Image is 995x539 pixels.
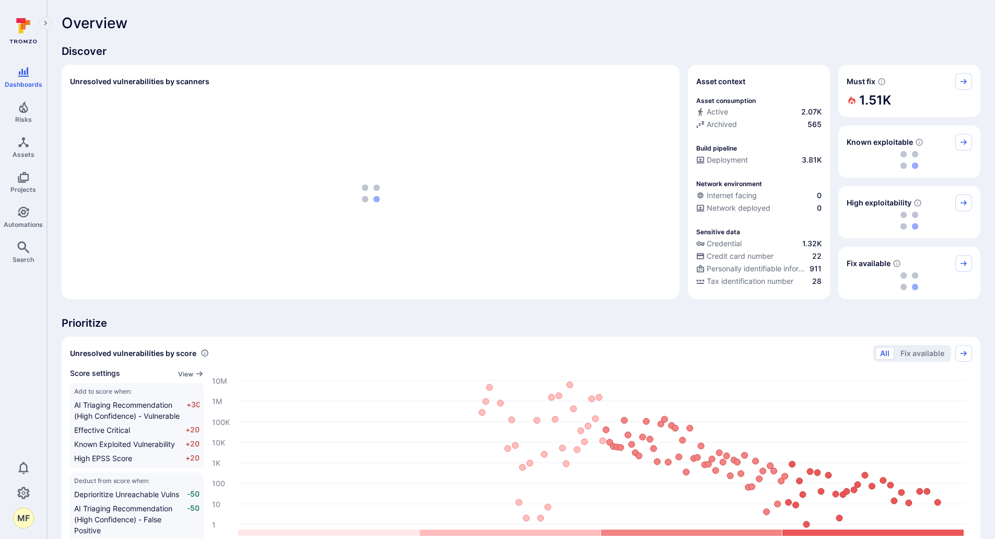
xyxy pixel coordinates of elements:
[696,203,770,213] div: Network deployed
[847,76,875,87] span: Must fix
[696,155,822,167] div: Configured deployment pipeline
[13,256,34,263] span: Search
[74,426,130,434] span: Effective Critical
[847,198,911,208] span: High exploitability
[696,238,742,249] div: Credential
[39,17,52,29] button: Expand navigation menu
[74,387,200,395] span: Add to score when:
[915,138,923,146] svg: Confirmed exploitable by KEV
[70,76,209,87] h2: Unresolved vulnerabilities by scanners
[877,77,886,86] svg: Risk score >=40 , missed SLA
[696,276,822,286] a: Tax identification number28
[186,399,200,421] span: +30
[74,400,180,420] span: AI Triaging Recommendation (High Confidence) - Vulnerable
[802,238,822,249] span: 1.32K
[10,186,36,193] span: Projects
[696,97,756,105] p: Asset consumption
[896,347,949,360] button: Fix available
[696,263,822,276] div: Evidence indicative of processing personally identifiable information
[186,503,200,536] span: -50
[696,276,793,286] div: Tax identification number
[212,458,220,467] text: 1K
[807,119,822,130] span: 565
[74,440,175,449] span: Known Exploited Vulnerability
[212,478,225,487] text: 100
[15,116,32,123] span: Risks
[62,15,127,31] span: Overview
[812,276,822,286] span: 28
[812,251,822,261] span: 22
[62,316,980,330] span: Prioritize
[707,263,807,274] span: Personally identifiable information (PII)
[838,247,980,299] div: Fix available
[875,347,894,360] button: All
[212,438,225,446] text: 10K
[13,151,34,158] span: Assets
[696,119,822,130] a: Archived565
[186,489,200,500] span: -50
[707,276,793,286] span: Tax identification number
[696,190,822,203] div: Evidence that an asset is internet facing
[838,125,980,178] div: Known exploitable
[5,81,42,88] span: Dashboards
[810,263,822,274] span: 911
[74,490,179,499] span: Deprioritize Unreachable Vulns
[696,276,822,289] div: Evidence indicative of processing tax identification numbers
[696,251,822,263] div: Evidence indicative of processing credit card numbers
[707,119,737,130] span: Archived
[70,96,671,291] div: loading spinner
[62,44,980,59] span: Discover
[900,151,918,169] img: Loading...
[696,263,807,274] div: Personally identifiable information (PII)
[847,137,913,147] span: Known exploitable
[801,107,822,117] span: 2.07K
[185,439,200,450] span: +20
[696,203,822,215] div: Evidence that the asset is packaged and deployed somewhere
[696,251,774,261] div: Credit card number
[838,65,980,117] div: Must fix
[696,190,757,201] div: Internet facing
[201,348,209,359] div: Number of vulnerabilities in status 'Open' 'Triaged' and 'In process' grouped by score
[696,203,822,213] a: Network deployed0
[178,370,204,378] button: View
[74,504,172,535] span: AI Triaging Recommendation (High Confidence) - False Positive
[847,258,891,269] span: Fix available
[847,211,972,230] div: loading spinner
[838,186,980,238] div: High exploitability
[696,238,822,249] a: Credential1.32K
[362,185,380,202] img: Loading...
[707,238,742,249] span: Credential
[817,203,822,213] span: 0
[707,155,748,165] span: Deployment
[185,425,200,435] span: +20
[696,155,748,165] div: Deployment
[178,368,204,379] a: View
[4,221,43,228] span: Automations
[13,508,34,529] div: Mohammad Forutan
[212,417,230,426] text: 100K
[696,263,822,274] a: Personally identifiable information (PII)911
[70,368,120,379] span: Score settings
[914,199,922,207] svg: EPSS score ≥ 0.7
[696,251,822,261] a: Credit card number22
[900,212,918,230] img: Loading...
[696,107,728,117] div: Active
[696,190,822,201] a: Internet facing0
[900,272,918,290] img: Loading...
[707,107,728,117] span: Active
[802,155,822,165] span: 3.81K
[212,396,223,405] text: 1M
[817,190,822,201] span: 0
[212,376,227,385] text: 10M
[74,477,200,485] span: Deduct from score when:
[696,107,822,117] a: Active2.07K
[707,251,774,261] span: Credit card number
[847,151,972,169] div: loading spinner
[859,90,891,111] h2: 1.51K
[696,238,822,251] div: Evidence indicative of handling user or service credentials
[696,228,740,236] p: Sensitive data
[707,203,770,213] span: Network deployed
[185,453,200,464] span: +20
[42,19,49,28] i: Expand navigation menu
[696,155,822,165] a: Deployment3.81K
